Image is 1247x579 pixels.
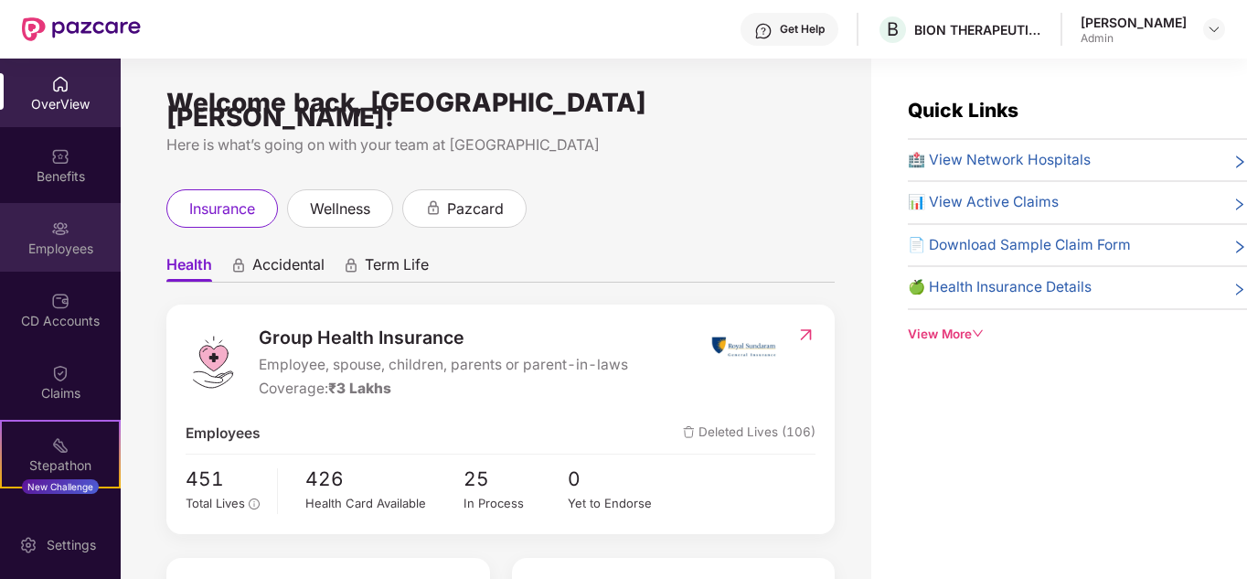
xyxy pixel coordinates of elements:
[683,426,695,438] img: deleteIcon
[166,134,835,156] div: Here is what’s going on with your team at [GEOGRAPHIC_DATA]
[709,324,778,370] img: insurerIcon
[568,464,673,494] span: 0
[972,327,985,340] span: down
[464,464,569,494] span: 25
[189,198,255,220] span: insurance
[186,496,245,510] span: Total Lives
[447,198,504,220] span: pazcard
[464,494,569,513] div: In Process
[908,191,1059,213] span: 📊 View Active Claims
[22,17,141,41] img: New Pazcare Logo
[259,354,628,376] span: Employee, spouse, children, parents or parent-in-laws
[51,364,69,382] img: svg+xml;base64,PHN2ZyBpZD0iQ2xhaW0iIHhtbG5zPSJodHRwOi8vd3d3LnczLm9yZy8yMDAwL3N2ZyIgd2lkdGg9IjIwIi...
[22,479,99,494] div: New Challenge
[568,494,673,513] div: Yet to Endorse
[908,276,1092,298] span: 🍏 Health Insurance Details
[887,18,899,40] span: B
[51,75,69,93] img: svg+xml;base64,PHN2ZyBpZD0iSG9tZSIgeG1sbnM9Imh0dHA6Ly93d3cudzMub3JnLzIwMDAvc3ZnIiB3aWR0aD0iMjAiIG...
[1232,238,1247,256] span: right
[908,325,1247,344] div: View More
[305,464,463,494] span: 426
[259,324,628,352] span: Group Health Insurance
[259,378,628,400] div: Coverage:
[186,423,261,445] span: Employees
[19,536,37,554] img: svg+xml;base64,PHN2ZyBpZD0iU2V0dGluZy0yMHgyMCIgeG1sbnM9Imh0dHA6Ly93d3cudzMub3JnLzIwMDAvc3ZnIiB3aW...
[343,257,359,273] div: animation
[186,335,240,390] img: logo
[754,22,773,40] img: svg+xml;base64,PHN2ZyBpZD0iSGVscC0zMngzMiIgeG1sbnM9Imh0dHA6Ly93d3cudzMub3JnLzIwMDAvc3ZnIiB3aWR0aD...
[2,456,119,475] div: Stepathon
[1232,195,1247,213] span: right
[186,464,264,494] span: 451
[230,257,247,273] div: animation
[908,99,1018,122] span: Quick Links
[51,292,69,310] img: svg+xml;base64,PHN2ZyBpZD0iQ0RfQWNjb3VudHMiIGRhdGEtbmFtZT0iQ0QgQWNjb3VudHMiIHhtbG5zPSJodHRwOi8vd3...
[252,255,325,282] span: Accidental
[425,199,442,216] div: animation
[365,255,429,282] span: Term Life
[780,22,825,37] div: Get Help
[51,147,69,166] img: svg+xml;base64,PHN2ZyBpZD0iQmVuZWZpdHMiIHhtbG5zPSJodHRwOi8vd3d3LnczLm9yZy8yMDAwL3N2ZyIgd2lkdGg9Ij...
[1232,280,1247,298] span: right
[796,326,815,344] img: RedirectIcon
[683,423,815,445] span: Deleted Lives (106)
[51,220,69,238] img: svg+xml;base64,PHN2ZyBpZD0iRW1wbG95ZWVzIiB4bWxucz0iaHR0cDovL3d3dy53My5vcmcvMjAwMC9zdmciIHdpZHRoPS...
[166,255,212,282] span: Health
[305,494,463,513] div: Health Card Available
[1232,153,1247,171] span: right
[328,380,391,397] span: ₹3 Lakhs
[1207,22,1221,37] img: svg+xml;base64,PHN2ZyBpZD0iRHJvcGRvd24tMzJ4MzIiIHhtbG5zPSJodHRwOi8vd3d3LnczLm9yZy8yMDAwL3N2ZyIgd2...
[310,198,370,220] span: wellness
[908,149,1091,171] span: 🏥 View Network Hospitals
[1081,31,1187,46] div: Admin
[166,95,835,124] div: Welcome back, [GEOGRAPHIC_DATA][PERSON_NAME]!
[51,436,69,455] img: svg+xml;base64,PHN2ZyB4bWxucz0iaHR0cDovL3d3dy53My5vcmcvMjAwMC9zdmciIHdpZHRoPSIyMSIgaGVpZ2h0PSIyMC...
[249,499,260,509] span: info-circle
[914,21,1042,38] div: BION THERAPEUTICS ([GEOGRAPHIC_DATA]) PRIVATE LIMITED
[41,536,101,554] div: Settings
[1081,14,1187,31] div: [PERSON_NAME]
[51,509,69,527] img: svg+xml;base64,PHN2ZyBpZD0iRW5kb3JzZW1lbnRzIiB4bWxucz0iaHR0cDovL3d3dy53My5vcmcvMjAwMC9zdmciIHdpZH...
[908,234,1131,256] span: 📄 Download Sample Claim Form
